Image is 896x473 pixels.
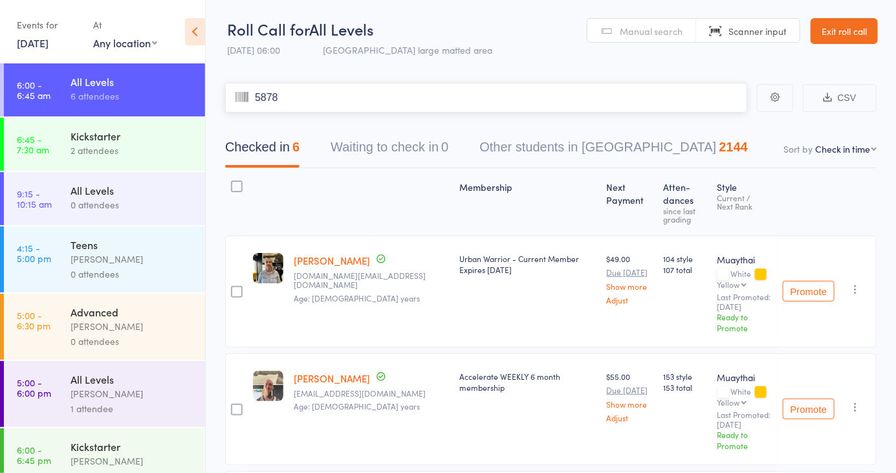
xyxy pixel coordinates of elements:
div: Check in time [815,142,870,155]
div: Ready to Promote [717,311,772,333]
span: Scanner input [728,25,787,38]
button: Waiting to check in0 [331,133,448,168]
a: Adjust [607,296,653,304]
div: Style [712,174,778,230]
div: $49.00 [607,253,653,304]
span: Roll Call for [227,18,309,39]
div: Kickstarter [71,129,194,143]
div: [PERSON_NAME] [71,454,194,468]
a: Adjust [607,413,653,422]
div: 6 [292,140,300,154]
button: Checked in6 [225,133,300,168]
a: Exit roll call [811,18,878,44]
div: Accelerate WEEKLY 6 month membership [460,371,596,393]
a: 5:00 -6:00 pmAll Levels[PERSON_NAME]1 attendee [4,361,205,427]
small: Last Promoted: [DATE] [717,292,772,311]
div: Yellow [717,280,740,289]
time: 9:15 - 10:15 am [17,188,52,209]
div: Kickstarter [71,439,194,454]
div: Ready to Promote [717,429,772,451]
div: $55.00 [607,371,653,422]
label: Sort by [783,142,813,155]
div: Yellow [717,398,740,406]
span: [GEOGRAPHIC_DATA] large matted area [323,43,492,56]
div: Membership [455,174,602,230]
time: 5:00 - 6:00 pm [17,377,51,398]
div: Next Payment [602,174,658,230]
span: Manual search [620,25,683,38]
div: 0 [441,140,448,154]
div: White [717,269,772,289]
time: 4:15 - 5:00 pm [17,243,51,263]
small: Agakos.au@gmail.com [294,271,450,290]
div: All Levels [71,74,194,89]
span: 104 style [663,253,707,264]
img: image1709077745.png [253,371,283,401]
div: Expires [DATE] [460,264,596,275]
a: 5:00 -6:30 pmAdvanced[PERSON_NAME]0 attendees [4,294,205,360]
div: 2 attendees [71,143,194,158]
span: 153 total [663,382,707,393]
div: 0 attendees [71,334,194,349]
div: Muaythai [717,253,772,266]
input: Scan member card [225,83,747,113]
div: All Levels [71,372,194,386]
div: 2144 [719,140,748,154]
small: Last Promoted: [DATE] [717,410,772,429]
a: [DATE] [17,36,49,50]
span: [DATE] 06:00 [227,43,280,56]
small: Due [DATE] [607,268,653,277]
div: 1 attendee [71,401,194,416]
time: 6:00 - 6:45 pm [17,445,51,465]
div: 0 attendees [71,267,194,281]
a: [PERSON_NAME] [294,254,370,267]
time: 5:00 - 6:30 pm [17,310,50,331]
div: Teens [71,237,194,252]
div: 6 attendees [71,89,194,104]
div: At [93,14,157,36]
span: Age: [DEMOGRAPHIC_DATA] years [294,401,420,412]
div: All Levels [71,183,194,197]
a: Show more [607,282,653,291]
a: 6:00 -6:45 amAll Levels6 attendees [4,63,205,116]
div: Muaythai [717,371,772,384]
time: 6:00 - 6:45 am [17,80,50,100]
span: All Levels [309,18,374,39]
div: Any location [93,36,157,50]
img: image1736751607.png [253,253,283,283]
div: [PERSON_NAME] [71,319,194,334]
div: Events for [17,14,80,36]
div: Atten­dances [658,174,712,230]
a: Show more [607,400,653,408]
div: White [717,387,772,406]
div: since last grading [663,206,707,223]
time: 6:45 - 7:30 am [17,134,49,155]
a: [PERSON_NAME] [294,371,370,385]
div: [PERSON_NAME] [71,386,194,401]
span: Age: [DEMOGRAPHIC_DATA] years [294,292,420,303]
div: Advanced [71,305,194,319]
a: 9:15 -10:15 amAll Levels0 attendees [4,172,205,225]
div: 0 attendees [71,197,194,212]
small: Due [DATE] [607,386,653,395]
div: Current / Next Rank [717,193,772,210]
button: CSV [803,84,877,112]
a: 4:15 -5:00 pmTeens[PERSON_NAME]0 attendees [4,226,205,292]
button: Promote [783,281,835,302]
div: Urban Warrior - Current Member [460,253,596,275]
small: stephen_mackenzie01@hotmail.com [294,389,450,398]
button: Promote [783,399,835,419]
span: 153 style [663,371,707,382]
span: 107 total [663,264,707,275]
div: [PERSON_NAME] [71,252,194,267]
a: 6:45 -7:30 amKickstarter2 attendees [4,118,205,171]
button: Other students in [GEOGRAPHIC_DATA]2144 [479,133,748,168]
